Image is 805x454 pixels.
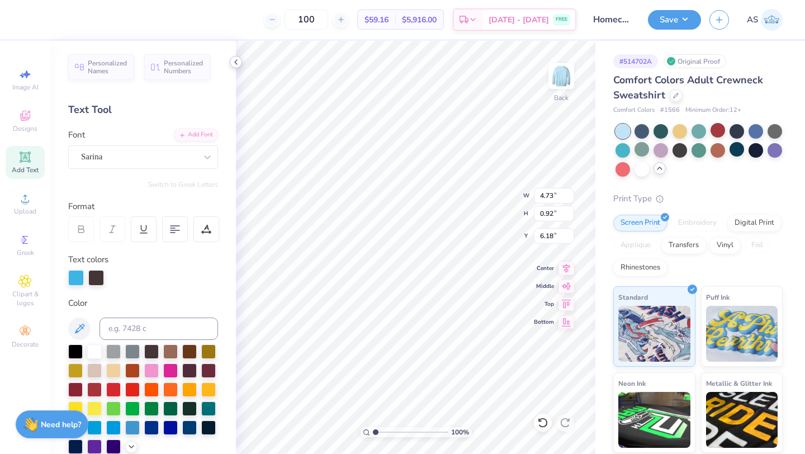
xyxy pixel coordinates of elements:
[761,9,783,31] img: Aniya Sparrow
[660,106,680,115] span: # 1566
[706,291,730,303] span: Puff Ink
[648,10,701,30] button: Save
[534,318,554,326] span: Bottom
[744,237,770,254] div: Foil
[14,207,36,216] span: Upload
[174,129,218,141] div: Add Font
[17,248,34,257] span: Greek
[12,83,39,92] span: Image AI
[164,59,203,75] span: Personalized Numbers
[613,237,658,254] div: Applique
[364,14,389,26] span: $59.16
[613,192,783,205] div: Print Type
[13,124,37,133] span: Designs
[706,377,772,389] span: Metallic & Glitter Ink
[534,300,554,308] span: Top
[671,215,724,231] div: Embroidery
[534,282,554,290] span: Middle
[550,65,572,87] img: Back
[613,73,763,102] span: Comfort Colors Adult Crewneck Sweatshirt
[68,129,85,141] label: Font
[618,291,648,303] span: Standard
[451,427,469,437] span: 100 %
[100,318,218,340] input: e.g. 7428 c
[88,59,127,75] span: Personalized Names
[534,264,554,272] span: Center
[661,237,706,254] div: Transfers
[402,14,437,26] span: $5,916.00
[685,106,741,115] span: Minimum Order: 12 +
[613,106,655,115] span: Comfort Colors
[148,180,218,189] button: Switch to Greek Letters
[68,102,218,117] div: Text Tool
[664,54,726,68] div: Original Proof
[618,377,646,389] span: Neon Ink
[613,259,667,276] div: Rhinestones
[285,10,328,30] input: – –
[68,253,108,266] label: Text colors
[68,297,218,310] div: Color
[12,340,39,349] span: Decorate
[12,165,39,174] span: Add Text
[489,14,549,26] span: [DATE] - [DATE]
[618,392,690,448] img: Neon Ink
[6,290,45,308] span: Clipart & logos
[618,306,690,362] img: Standard
[709,237,741,254] div: Vinyl
[747,13,758,26] span: AS
[613,215,667,231] div: Screen Print
[41,419,81,430] strong: Need help?
[706,306,778,362] img: Puff Ink
[556,16,567,23] span: FREE
[585,8,640,31] input: Untitled Design
[747,9,783,31] a: AS
[554,93,569,103] div: Back
[613,54,658,68] div: # 514702A
[68,200,219,213] div: Format
[727,215,782,231] div: Digital Print
[706,392,778,448] img: Metallic & Glitter Ink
